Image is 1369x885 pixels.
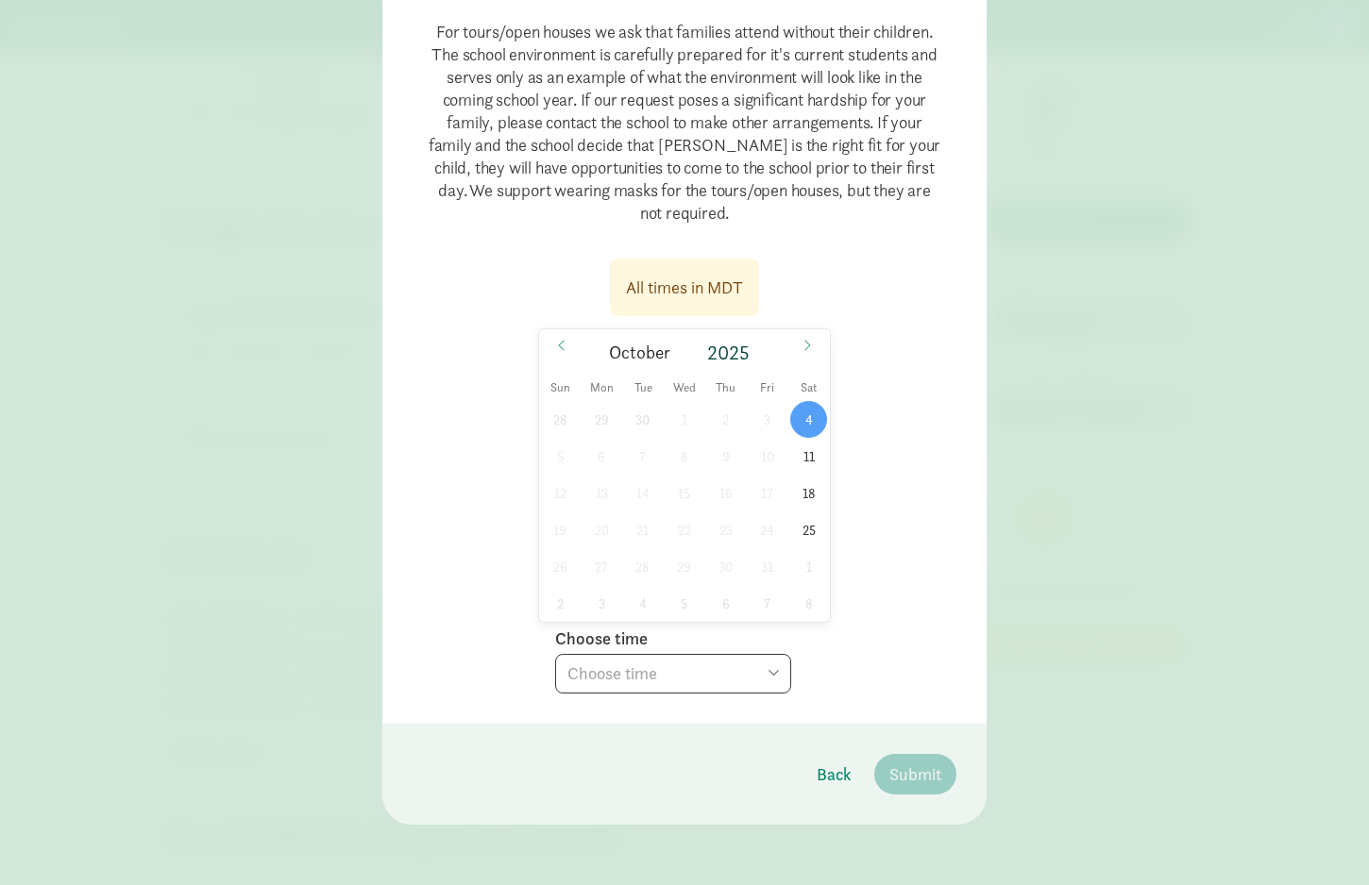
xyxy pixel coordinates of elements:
span: Mon [581,382,622,394]
span: Sun [539,382,581,394]
span: Submit [889,761,941,787]
span: October 4, 2025 [790,401,827,438]
span: Thu [705,382,747,394]
span: Tue [622,382,664,394]
span: October 11, 2025 [790,438,827,475]
div: All times in MDT [626,275,743,300]
span: Back [817,761,852,787]
span: October 25, 2025 [790,511,827,548]
button: Submit [874,754,956,794]
span: October 18, 2025 [790,475,827,511]
span: Sat [788,382,830,394]
span: October [609,344,670,362]
span: Fri [747,382,788,394]
p: For tours/open houses we ask that families attend without their children. The school environment ... [413,6,956,240]
span: November 1, 2025 [790,548,827,585]
span: Wed [664,382,705,394]
button: Back [802,754,867,794]
label: Choose time [555,627,648,650]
